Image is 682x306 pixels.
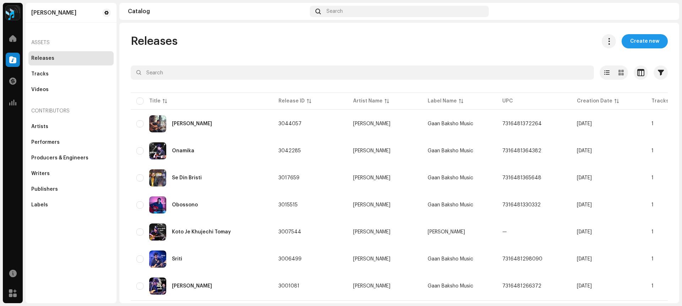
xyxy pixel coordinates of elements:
[28,34,114,51] re-a-nav-header: Assets
[353,229,390,234] div: [PERSON_NAME]
[172,257,182,262] div: Sriti
[31,56,54,61] div: Releases
[622,34,668,48] button: Create new
[353,202,390,207] div: [PERSON_NAME]
[28,102,114,120] re-a-nav-header: Contributors
[428,148,473,153] span: Gaan Baksho Music
[353,175,416,180] span: Rajib Hussain Mamun
[353,284,390,289] div: [PERSON_NAME]
[31,139,60,145] div: Performers
[630,34,659,48] span: Create new
[28,67,114,81] re-m-nav-item: Tracks
[502,148,541,153] span: 7316481364382
[577,229,592,234] span: Sep 16, 2025
[502,175,541,180] span: 7316481365648
[502,229,507,234] span: —
[353,284,416,289] span: Rajib Hussain Mamun
[577,284,592,289] span: Sep 8, 2025
[31,71,49,77] div: Tracks
[31,202,48,208] div: Labels
[353,148,416,153] span: Rajib Hussain Mamun
[353,97,383,105] div: Artist Name
[31,155,88,161] div: Producers & Engineers
[278,202,298,207] span: 3015515
[278,97,305,105] div: Release ID
[31,171,50,176] div: Writers
[149,115,166,132] img: 6aaa98c0-c8b2-4cb5-9444-da7d95cf6ba1
[31,87,49,93] div: Videos
[278,284,299,289] span: 3001081
[28,135,114,149] re-m-nav-item: Performers
[353,202,416,207] span: Rajib Hussain Mamun
[31,10,76,16] div: Rajib Hussain Mamun
[428,121,473,126] span: Gaan Baksho Music
[149,169,166,186] img: 87342fd4-f160-451f-b9d6-e605010d7441
[28,198,114,212] re-m-nav-item: Labels
[502,284,541,289] span: 7316481266372
[172,202,198,207] div: Obossono
[428,202,473,207] span: Gaan Baksho Music
[172,229,231,234] div: Koto Je Khujechi Tomay
[659,6,671,17] img: 1eadbb04-8a25-4770-91ee-c164d64c23c3
[278,257,302,262] span: 3006499
[28,51,114,65] re-m-nav-item: Releases
[577,121,592,126] span: Oct 4, 2025
[353,257,416,262] span: Rajib Hussain Mamun
[278,229,301,234] span: 3007544
[353,121,390,126] div: [PERSON_NAME]
[353,257,390,262] div: [PERSON_NAME]
[149,142,166,159] img: 8dce1d2e-660d-4d0b-ae9f-15d5b69fb58d
[149,278,166,295] img: 9ea7db42-dc9e-46f8-90b1-cc16bf937ddf
[428,97,457,105] div: Label Name
[278,121,302,126] span: 3044057
[428,257,473,262] span: Gaan Baksho Music
[502,202,541,207] span: 7316481330332
[353,229,416,234] span: Rajib Hussain Mamun
[6,6,20,20] img: 2dae3d76-597f-44f3-9fef-6a12da6d2ece
[28,120,114,134] re-m-nav-item: Artists
[149,196,166,213] img: 175877f4-211b-48eb-9254-6b7f6527bc48
[278,148,301,153] span: 3042285
[172,148,194,153] div: Onamika
[149,250,166,268] img: eae3dd6a-ec9f-48bd-9bdc-825e14073bdc
[149,223,166,241] img: ce1ec6ee-6b28-4826-9844-f8293a2ae80e
[353,148,390,153] div: [PERSON_NAME]
[28,151,114,165] re-m-nav-item: Producers & Engineers
[577,97,612,105] div: Creation Date
[172,175,202,180] div: Se Din Bristi
[172,284,212,289] div: Nil Nil Aakash
[353,121,416,126] span: Rajib Hussain Mamun
[502,257,542,262] span: 7316481298090
[326,9,343,14] span: Search
[131,34,178,48] span: Releases
[577,148,592,153] span: Oct 2, 2025
[577,202,592,207] span: Sep 24, 2025
[28,83,114,97] re-m-nav-item: Videos
[577,175,592,180] span: Sep 26, 2025
[428,175,473,180] span: Gaan Baksho Music
[31,124,48,130] div: Artists
[28,182,114,196] re-m-nav-item: Publishers
[428,229,465,234] span: Rajib Hussain Mamun
[353,175,390,180] div: [PERSON_NAME]
[31,186,58,192] div: Publishers
[28,167,114,181] re-m-nav-item: Writers
[577,257,592,262] span: Sep 15, 2025
[278,175,299,180] span: 3017659
[131,65,594,80] input: Search
[428,284,473,289] span: Gaan Baksho Music
[502,121,542,126] span: 7316481372264
[149,97,161,105] div: Title
[172,121,212,126] div: Papri
[128,9,307,14] div: Catalog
